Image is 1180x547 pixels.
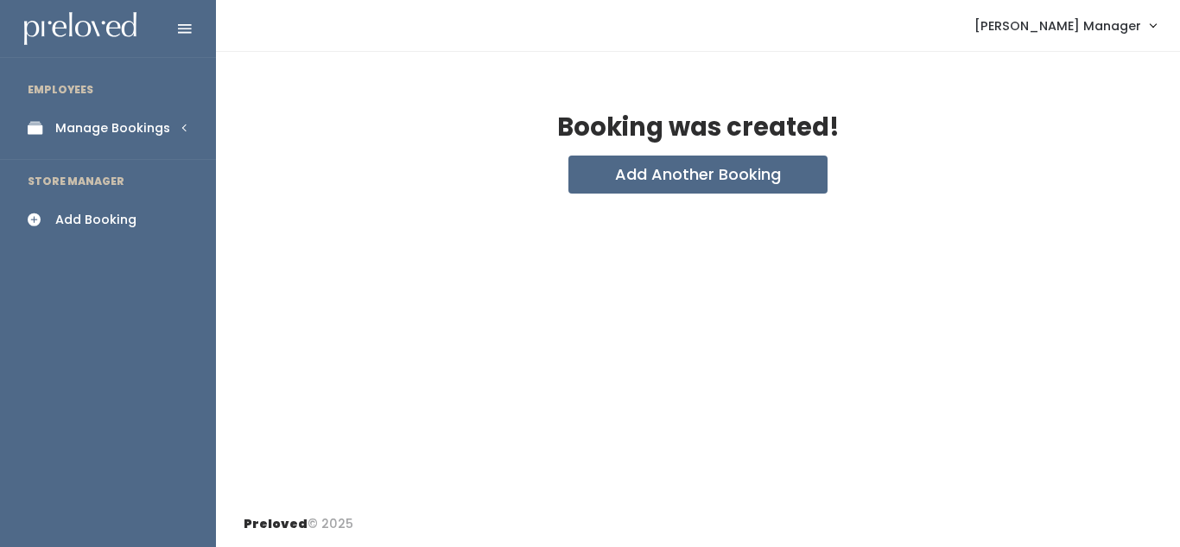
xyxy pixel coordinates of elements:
[974,16,1141,35] span: [PERSON_NAME] Manager
[957,7,1173,44] a: [PERSON_NAME] Manager
[244,515,308,532] span: Preloved
[244,501,353,533] div: © 2025
[557,114,840,142] h2: Booking was created!
[568,156,828,194] button: Add Another Booking
[55,211,136,229] div: Add Booking
[55,119,170,137] div: Manage Bookings
[24,12,136,46] img: preloved logo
